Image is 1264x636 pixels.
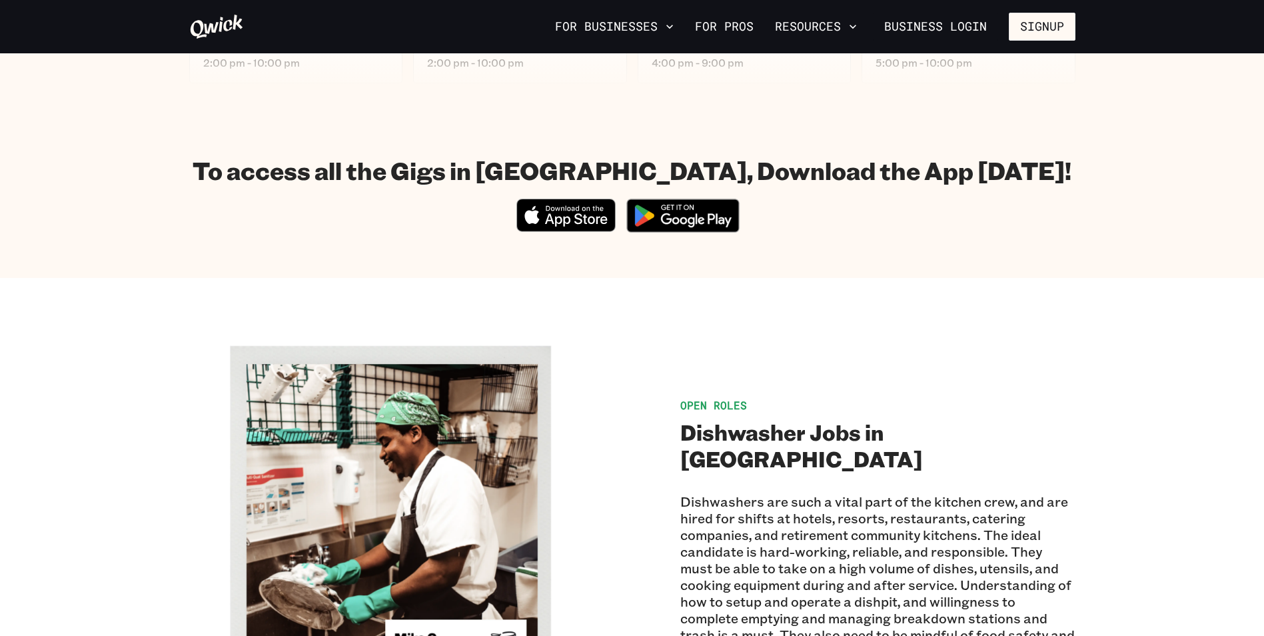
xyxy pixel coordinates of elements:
h1: To access all the Gigs in [GEOGRAPHIC_DATA], Download the App [DATE]! [193,155,1071,185]
a: Download on the App Store [516,221,616,235]
a: Business Login [873,13,998,41]
span: Open Roles [680,398,747,412]
button: For Businesses [550,15,679,38]
button: Signup [1009,13,1075,41]
h2: Dishwasher Jobs in [GEOGRAPHIC_DATA] [680,419,1075,472]
span: 2:00 pm - 10:00 pm [203,56,389,69]
button: Resources [770,15,862,38]
span: 4:00 pm - 9:00 pm [652,56,838,69]
span: 2:00 pm - 10:00 pm [427,56,613,69]
span: 5:00 pm - 10:00 pm [876,56,1061,69]
a: For Pros [690,15,759,38]
img: Get it on Google Play [618,191,748,241]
